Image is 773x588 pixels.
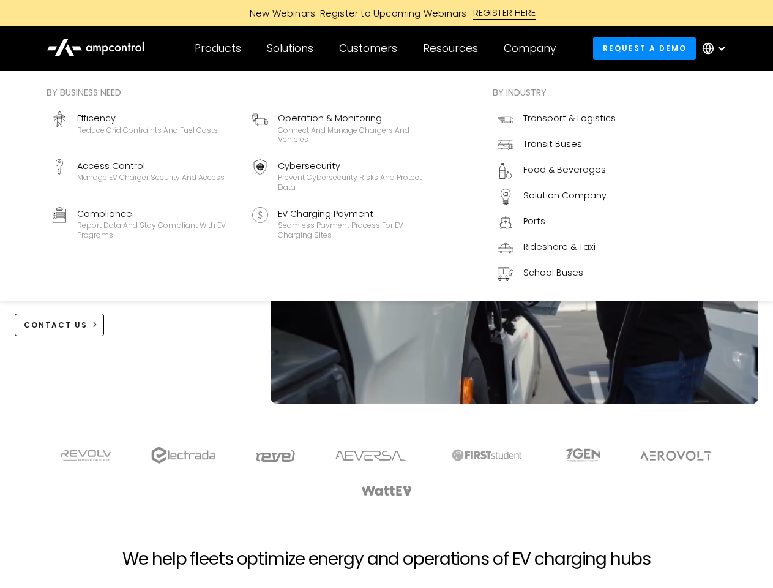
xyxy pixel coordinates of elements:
[47,107,242,149] a: EfficencyReduce grid contraints and fuel costs
[77,111,218,125] div: Efficency
[267,42,313,55] div: Solutions
[504,42,556,55] div: Company
[493,86,621,99] div: By industry
[523,214,545,228] div: Ports
[77,159,225,173] div: Access Control
[423,42,478,55] div: Resources
[473,6,536,20] div: REGISTER HERE
[339,42,397,55] div: Customers
[493,184,621,209] a: Solution Company
[593,37,696,59] a: Request a demo
[237,7,473,20] div: New Webinars: Register to Upcoming Webinars
[111,6,662,20] a: New Webinars: Register to Upcoming WebinarsREGISTER HERE
[47,86,443,99] div: By business need
[278,173,438,192] div: Prevent cybersecurity risks and protect data
[523,163,606,176] div: Food & Beverages
[278,111,438,125] div: Operation & Monitoring
[493,209,621,235] a: Ports
[247,107,443,149] a: Operation & MonitoringConnect and manage chargers and vehicles
[195,42,241,55] div: Products
[77,207,237,221] div: Compliance
[77,126,218,135] div: Reduce grid contraints and fuel costs
[151,447,215,464] img: electrada logo
[247,154,443,197] a: CybersecurityPrevent cybersecurity risks and protect data
[523,189,607,202] div: Solution Company
[278,159,438,173] div: Cybersecurity
[47,154,242,197] a: Access ControlManage EV charger security and access
[24,320,88,331] div: CONTACT US
[493,235,621,261] a: Rideshare & Taxi
[47,202,242,245] a: ComplianceReport data and stay compliant with EV programs
[523,137,582,151] div: Transit Buses
[493,158,621,184] a: Food & Beverages
[278,126,438,145] div: Connect and manage chargers and vehicles
[15,314,105,336] a: CONTACT US
[77,221,237,239] div: Report data and stay compliant with EV programs
[278,207,438,221] div: EV Charging Payment
[77,173,225,183] div: Manage EV charger security and access
[523,266,583,279] div: School Buses
[361,486,413,496] img: WattEV logo
[122,549,650,570] h2: We help fleets optimize energy and operations of EV charging hubs
[523,240,596,254] div: Rideshare & Taxi
[640,451,712,461] img: Aerovolt Logo
[493,107,621,132] a: Transport & Logistics
[247,202,443,245] a: EV Charging PaymentSeamless Payment Process for EV Charging Sites
[523,111,616,125] div: Transport & Logistics
[493,261,621,287] a: School Buses
[278,221,438,239] div: Seamless Payment Process for EV Charging Sites
[493,132,621,158] a: Transit Buses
